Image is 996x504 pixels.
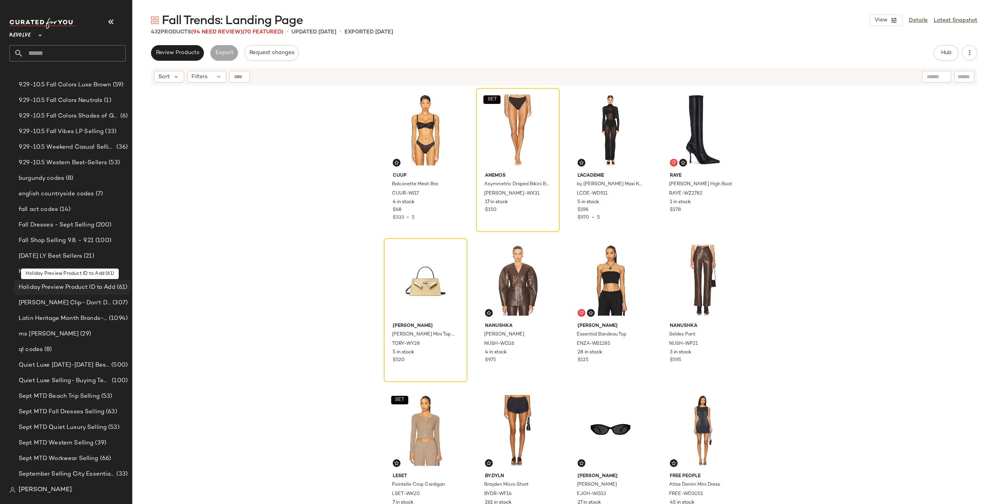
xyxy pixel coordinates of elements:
img: LCDE-WD911_V1.jpg [571,91,650,169]
span: [PERSON_NAME] [484,331,524,338]
span: Sept MTD Quiet Luxury Selling [19,423,107,432]
span: (33) [115,470,128,479]
span: EJOH-WG13 [577,491,606,498]
span: [PERSON_NAME] [578,323,643,330]
span: (59) [111,81,124,90]
span: [DATE] LY Best Sellers [19,252,82,261]
img: svg%3e [487,311,491,315]
button: Hub [934,45,959,61]
img: svg%3e [588,311,593,315]
img: FREE-WD3051_V1.jpg [664,391,742,470]
span: Seldes Pant [669,331,696,338]
a: Details [909,16,927,25]
span: Quiet Luxe [DATE]-[DATE] Best Sellers [19,361,110,370]
img: svg%3e [394,461,399,465]
span: $975 [485,357,496,364]
span: • [589,215,597,220]
span: fall act codes [19,205,58,214]
span: [PERSON_NAME]-WX31 [484,190,539,197]
span: Request changes [249,50,294,56]
span: (63) [104,407,117,416]
button: SET [391,396,408,404]
span: [PERSON_NAME] [577,481,617,488]
span: [PERSON_NAME] [578,473,643,480]
span: SET [395,397,404,403]
button: Request changes [244,45,299,61]
span: (53) [100,392,112,401]
span: ms [PERSON_NAME] [19,330,79,339]
span: (36) [115,143,128,152]
span: Nanushka [670,323,736,330]
span: CUUR-WI17 [392,190,419,197]
span: ql codes [19,345,43,354]
span: 9.29-10.5 Fall Colors Neutrals [19,96,102,105]
span: Nanushka [485,323,551,330]
button: SET [483,95,501,104]
span: (33) [63,267,76,276]
span: (7) [94,190,103,198]
img: svg%3e [394,160,399,165]
span: SET [487,97,497,102]
span: Filters [191,73,207,81]
span: 1 in stock [670,199,691,206]
img: svg%3e [671,461,676,465]
span: RAYE [670,172,736,179]
span: (39) [93,439,106,448]
span: View [874,17,887,23]
span: Sept MTD Western Selling [19,439,93,448]
span: (61) [115,283,128,292]
span: english countryside codes [19,190,94,198]
span: [PERSON_NAME] [19,485,72,495]
span: 9.29-10.5 Fall Colors Luxe Brown [19,81,111,90]
span: Quiet Luxe Selling- Buying Team [19,376,110,385]
img: CUUR-WI17_V1.jpg [386,91,465,169]
span: (8) [43,345,52,354]
span: 9.29-10.5 Fall Colors Shades of Green [19,112,119,121]
span: Atlas Denim Mini Dress [669,481,720,488]
span: 432 [151,29,161,35]
span: • [286,27,288,37]
span: Sept MTD Workwear Selling [19,454,98,463]
span: (66) [98,454,111,463]
span: Anemos [485,172,551,179]
span: (1094) [107,314,128,323]
span: Holiday Preview Product ID to Add [19,283,115,292]
span: TORY-WY28 [392,341,420,348]
span: [PERSON_NAME] High Boot [669,181,732,188]
img: ENZA-WS1285_V1.jpg [571,241,650,320]
span: Essential Bandeau Top [577,331,626,338]
span: Sept MTD Fall Dresses Selling [19,407,104,416]
span: burgundy codes [19,174,64,183]
a: Latest Snapshot [934,16,977,25]
span: 3 in stock [670,349,691,356]
span: Latin Heritage Month Brands- DO NOT DELETE [19,314,107,323]
span: RAYE-WZ2782 [669,190,703,197]
img: svg%3e [671,160,676,165]
span: 5 in stock [393,349,414,356]
span: 5 [412,215,415,220]
span: 9.29-10.5 Weekend Casual Selling [19,143,115,152]
span: by [PERSON_NAME] Maxi Knit Dress [577,181,643,188]
span: ENZA-WS1285 [577,341,610,348]
span: (100) [110,376,128,385]
p: Exported [DATE] [344,28,393,36]
img: svg%3e [487,461,491,465]
span: BYDR-WF16 [484,491,511,498]
img: RAYE-WZ2782_V1.jpg [664,91,742,169]
img: EJOH-WG13_V1.jpg [571,391,650,470]
button: Review Products [151,45,204,61]
span: Hub [941,50,952,56]
span: Asymmetric Draped Bikini Bottom [484,181,550,188]
span: $278 [670,207,681,214]
img: svg%3e [681,160,685,165]
img: svg%3e [579,311,584,315]
span: [PERSON_NAME] [393,323,458,330]
span: Fall Dresses - Sept Selling [19,221,94,230]
img: BYDR-WF16_V1.jpg [479,391,557,470]
span: Fall Trends: Landing Page [162,13,303,29]
img: svg%3e [579,461,584,465]
img: svg%3e [151,16,159,24]
span: (21) [82,252,94,261]
span: $333 [393,215,404,220]
span: 4 in stock [393,199,415,206]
